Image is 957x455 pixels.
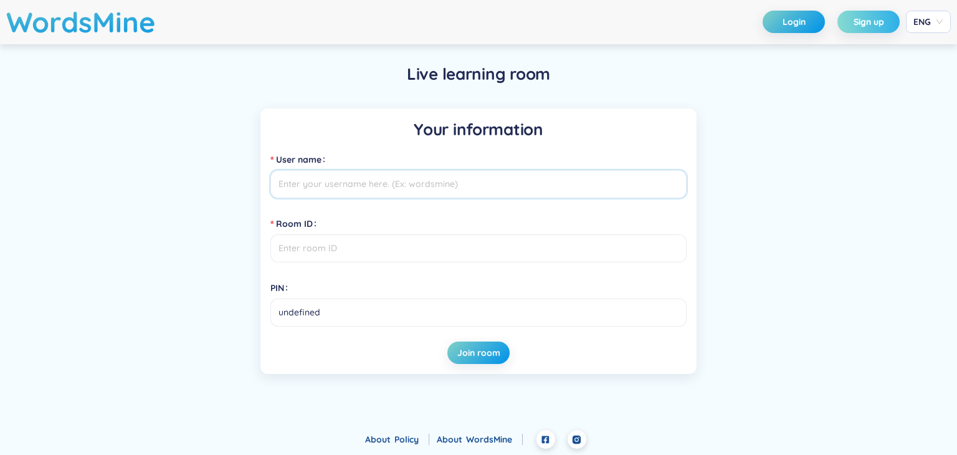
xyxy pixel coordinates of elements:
button: Join room [447,342,510,364]
a: Policy [394,434,429,445]
label: PIN [270,278,293,298]
span: Login [783,16,806,28]
input: PIN [270,299,687,327]
h5: Your information [270,118,687,141]
input: User name [270,170,687,198]
div: About [365,433,429,446]
span: Sign up [854,16,884,28]
span: Join room [457,347,500,359]
button: Sign up [837,11,900,33]
div: About [437,433,523,446]
label: User name [270,150,330,170]
h5: Live learning room [407,63,550,85]
span: ENG [913,16,943,28]
button: Login [763,11,825,33]
a: WordsMine [466,434,523,445]
input: Room ID [270,234,687,262]
label: Room ID [270,214,321,234]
